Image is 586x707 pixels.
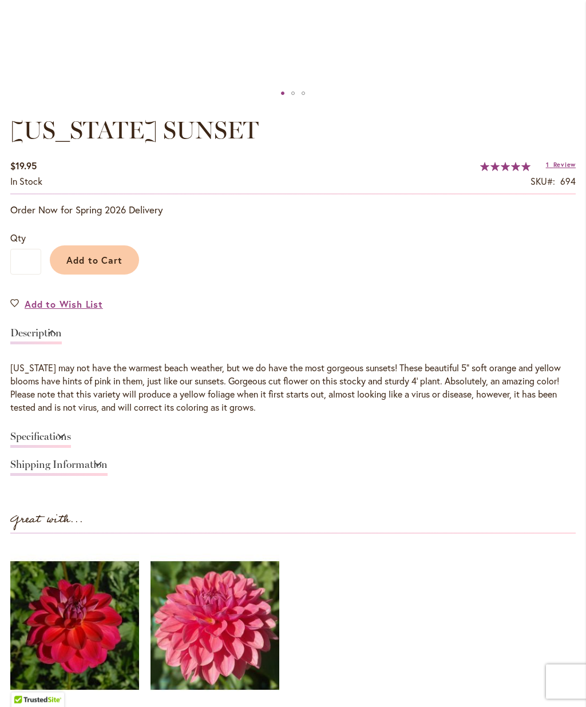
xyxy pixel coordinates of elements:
[546,161,549,169] span: 1
[10,176,42,188] span: In stock
[278,85,288,102] div: OREGON SUNSET
[298,85,308,102] div: OREGON SUNSET
[25,298,103,311] span: Add to Wish List
[560,176,576,189] div: 694
[10,511,84,530] strong: Great with...
[546,161,576,169] a: 1 Review
[66,255,123,267] span: Add to Cart
[480,162,530,172] div: 100%
[10,232,26,244] span: Qty
[10,460,108,476] a: Shipping Information
[10,116,259,145] span: [US_STATE] SUNSET
[10,546,139,706] img: DAZZLE ME
[553,161,576,169] span: Review
[9,666,41,698] iframe: Launch Accessibility Center
[151,546,279,706] img: INTRIGUE
[10,362,576,414] p: [US_STATE] may not have the warmest beach weather, but we do have the most gorgeous sunsets! Thes...
[10,176,42,189] div: Availability
[10,328,62,345] a: Description
[10,204,576,217] p: Order Now for Spring 2026 Delivery
[10,323,576,482] div: Detailed Product Info
[288,85,298,102] div: OREGON SUNSET
[50,246,139,275] button: Add to Cart
[10,160,37,172] span: $19.95
[10,298,103,311] a: Add to Wish List
[10,432,71,448] a: Specifications
[530,176,555,188] strong: SKU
